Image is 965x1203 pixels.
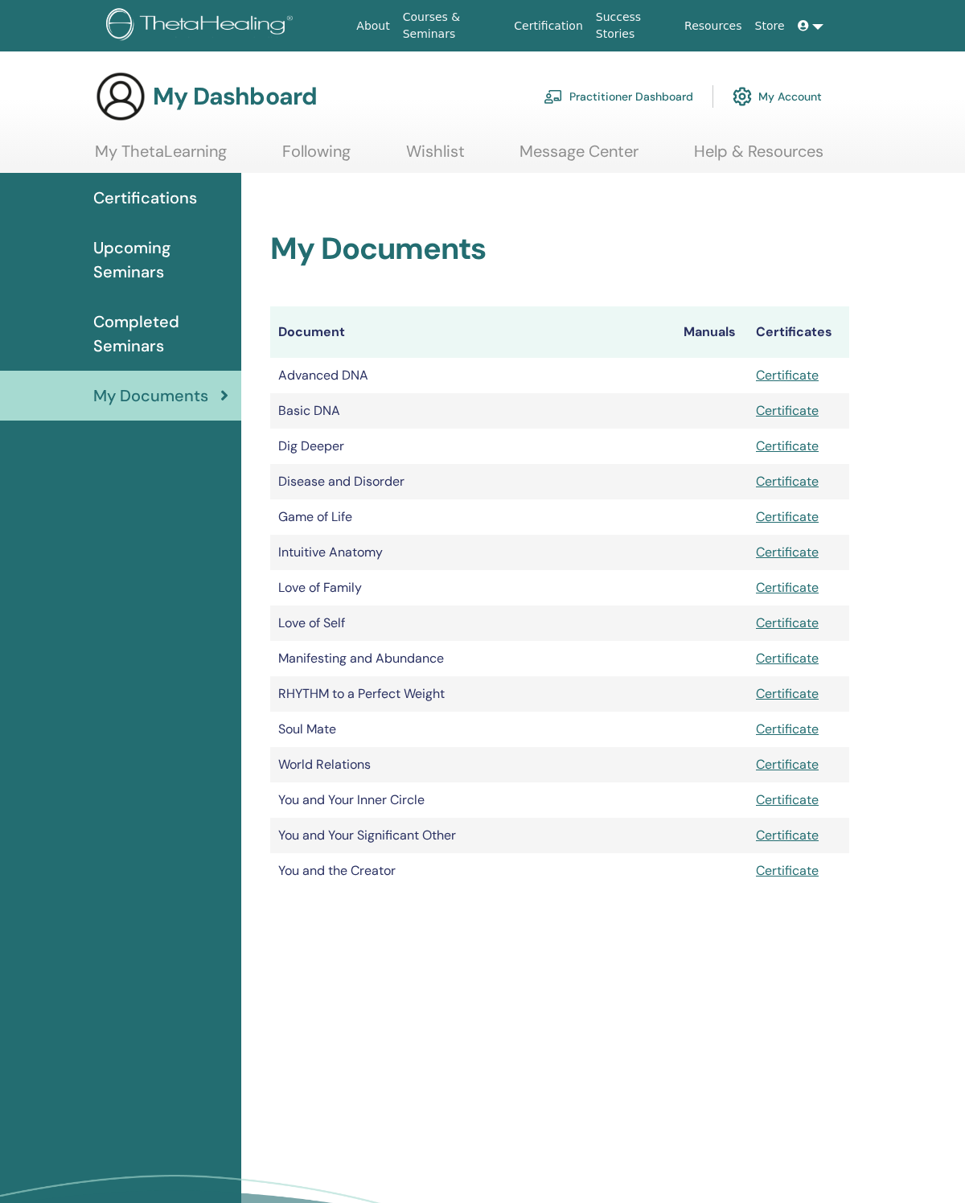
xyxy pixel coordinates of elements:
[93,310,228,358] span: Completed Seminars
[350,11,396,41] a: About
[270,535,675,570] td: Intuitive Anatomy
[756,862,819,879] a: Certificate
[678,11,749,41] a: Resources
[756,614,819,631] a: Certificate
[396,2,508,49] a: Courses & Seminars
[756,756,819,773] a: Certificate
[270,358,675,393] td: Advanced DNA
[270,464,675,499] td: Disease and Disorder
[270,641,675,676] td: Manifesting and Abundance
[756,508,819,525] a: Certificate
[756,437,819,454] a: Certificate
[748,306,849,358] th: Certificates
[756,827,819,844] a: Certificate
[270,853,675,889] td: You and the Creator
[270,606,675,641] td: Love of Self
[270,499,675,535] td: Game of Life
[270,570,675,606] td: Love of Family
[749,11,791,41] a: Store
[733,79,822,114] a: My Account
[544,79,693,114] a: Practitioner Dashboard
[106,8,298,44] img: logo.png
[756,650,819,667] a: Certificate
[589,2,678,49] a: Success Stories
[270,818,675,853] td: You and Your Significant Other
[270,676,675,712] td: RHYTHM to a Perfect Weight
[507,11,589,41] a: Certification
[270,393,675,429] td: Basic DNA
[756,791,819,808] a: Certificate
[756,685,819,702] a: Certificate
[270,306,675,358] th: Document
[544,89,563,104] img: chalkboard-teacher.svg
[95,71,146,122] img: generic-user-icon.jpg
[756,367,819,384] a: Certificate
[675,306,748,358] th: Manuals
[519,142,639,173] a: Message Center
[282,142,351,173] a: Following
[270,429,675,464] td: Dig Deeper
[270,747,675,782] td: World Relations
[93,186,197,210] span: Certifications
[270,712,675,747] td: Soul Mate
[93,236,228,284] span: Upcoming Seminars
[756,544,819,560] a: Certificate
[756,579,819,596] a: Certificate
[756,473,819,490] a: Certificate
[270,782,675,818] td: You and Your Inner Circle
[270,231,849,268] h2: My Documents
[756,402,819,419] a: Certificate
[93,384,208,408] span: My Documents
[406,142,465,173] a: Wishlist
[756,721,819,737] a: Certificate
[733,83,752,110] img: cog.svg
[95,142,227,173] a: My ThetaLearning
[694,142,823,173] a: Help & Resources
[153,82,317,111] h3: My Dashboard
